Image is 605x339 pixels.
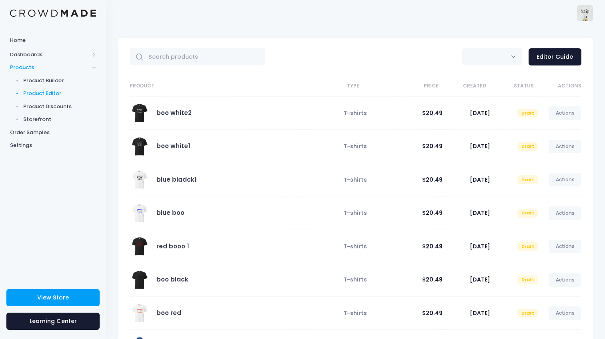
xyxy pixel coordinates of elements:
[23,103,96,111] span: Product Discounts
[549,106,581,120] a: Actions
[156,208,184,217] a: blue boo
[517,242,538,251] span: Draft
[156,175,196,184] a: blue bladck1
[312,76,395,97] th: Type
[23,77,96,85] span: Product Builder
[517,109,538,117] span: Draft
[470,309,490,317] span: [DATE]
[343,276,367,283] span: T-shirts
[23,115,96,123] span: Storefront
[156,309,181,317] a: boo red
[30,317,77,325] span: Learning Center
[10,10,96,17] img: Logo
[549,306,581,320] a: Actions
[343,209,367,217] span: T-shirts
[549,240,581,253] a: Actions
[517,209,538,218] span: Draft
[549,273,581,287] a: Actions
[343,109,367,117] span: T-shirts
[549,206,581,220] a: Actions
[517,309,538,317] span: Draft
[470,242,490,250] span: [DATE]
[470,209,490,217] span: [DATE]
[443,76,490,97] th: Created
[422,309,443,317] span: $20.49
[422,209,443,217] span: $20.49
[422,142,443,150] span: $20.49
[156,142,190,150] a: boo white1
[156,109,192,117] a: boo white2
[529,48,581,65] a: Editor Guide
[10,129,96,137] span: Order Samples
[10,63,89,71] span: Products
[422,109,443,117] span: $20.49
[422,176,443,184] span: $20.49
[470,109,490,117] span: [DATE]
[130,48,265,65] input: Search products
[10,51,89,59] span: Dashboards
[422,242,443,250] span: $20.49
[6,289,100,306] a: View Store
[517,276,538,284] span: Draft
[517,175,538,184] span: Draft
[6,313,100,330] a: Learning Center
[490,76,538,97] th: Status
[23,89,96,97] span: Product Editor
[156,275,188,283] a: boo black
[343,242,367,250] span: T-shirts
[470,176,490,184] span: [DATE]
[10,141,96,149] span: Settings
[422,276,443,283] span: $20.49
[470,276,490,283] span: [DATE]
[517,142,538,151] span: Draft
[549,140,581,153] a: Actions
[10,36,96,44] span: Home
[156,242,189,250] a: red booo 1
[343,176,367,184] span: T-shirts
[549,173,581,186] a: Actions
[343,142,367,150] span: T-shirts
[395,76,443,97] th: Price
[343,309,367,317] span: T-shirts
[538,76,581,97] th: Actions
[470,142,490,150] span: [DATE]
[130,76,312,97] th: Product
[577,5,593,21] img: User
[37,293,69,301] span: View Store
